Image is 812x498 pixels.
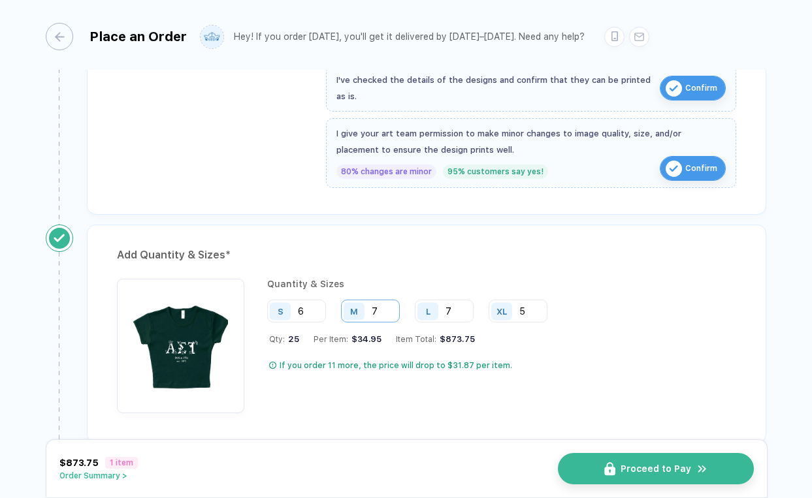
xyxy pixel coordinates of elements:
[696,463,708,475] img: icon
[285,334,299,344] span: 25
[496,306,507,316] div: XL
[59,458,99,468] span: $873.75
[267,279,557,289] div: Quantity & Sizes
[436,334,475,344] div: $873.75
[117,245,736,266] div: Add Quantity & Sizes
[685,78,717,99] span: Confirm
[660,76,726,101] button: iconConfirm
[350,306,358,316] div: M
[426,306,430,316] div: L
[314,334,382,344] div: Per Item:
[280,360,512,371] div: If you order 11 more, the price will drop to $31.87 per item.
[348,334,382,344] div: $34.95
[621,463,691,474] span: Proceed to Pay
[443,164,548,179] div: 95% customers say yes!
[201,25,223,48] img: user profile
[666,80,682,97] img: icon
[666,161,682,177] img: icon
[59,471,138,480] button: Order Summary >
[396,334,475,344] div: Item Total:
[336,164,436,179] div: 80% changes are minor
[278,306,284,316] div: S
[105,457,138,469] span: 1 item
[685,158,717,179] span: Confirm
[336,72,653,104] div: I've checked the details of the designs and confirm that they can be printed as is.
[89,29,187,44] div: Place an Order
[604,462,615,476] img: icon
[234,31,585,42] div: Hey! If you order [DATE], you'll get it delivered by [DATE]–[DATE]. Need any help?
[269,334,299,344] div: Qty:
[336,125,726,158] div: I give your art team permission to make minor changes to image quality, size, and/or placement to...
[660,156,726,181] button: iconConfirm
[558,453,754,484] button: iconProceed to Payicon
[123,285,238,399] img: cee3ac08-030b-4776-bf22-f51458cf28b9_nt_front_1758918310993.jpg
